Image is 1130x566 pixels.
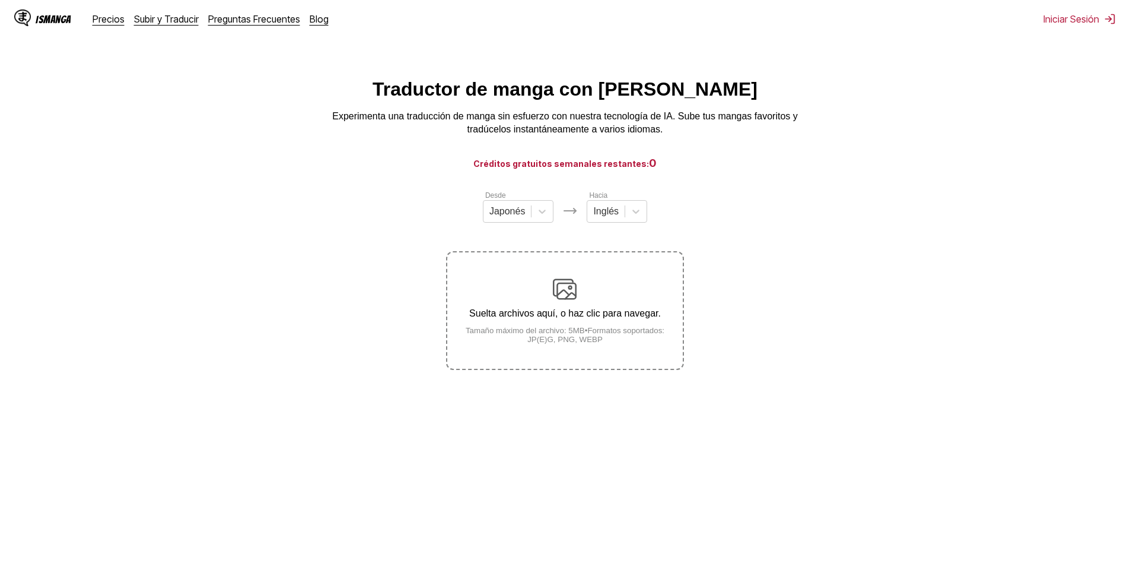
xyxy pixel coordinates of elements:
[447,326,682,344] small: Tamaño máximo del archivo: 5MB • Formatos soportados: JP(E)G, PNG, WEBP
[589,191,607,200] label: Hacia
[373,78,757,100] h1: Traductor de manga con [PERSON_NAME]
[208,13,300,25] a: Preguntas Frecuentes
[1043,13,1116,25] button: Iniciar Sesión
[36,14,71,25] div: IsManga
[328,110,803,137] p: Experimenta una traducción de manga sin esfuerzo con nuestra tecnología de IA. Sube tus mangas fa...
[1104,13,1116,25] img: Sign out
[14,10,31,26] img: IsManga Logo
[447,308,682,319] p: Suelta archivos aquí, o haz clic para navegar.
[563,204,577,218] img: Languages icon
[14,10,93,29] a: IsManga LogoIsManga
[310,13,329,25] a: Blog
[134,13,199,25] a: Subir y Traducir
[28,156,1102,170] h3: Créditos gratuitos semanales restantes:
[485,191,506,200] label: Desde
[93,13,125,25] a: Precios
[649,157,657,169] span: 0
